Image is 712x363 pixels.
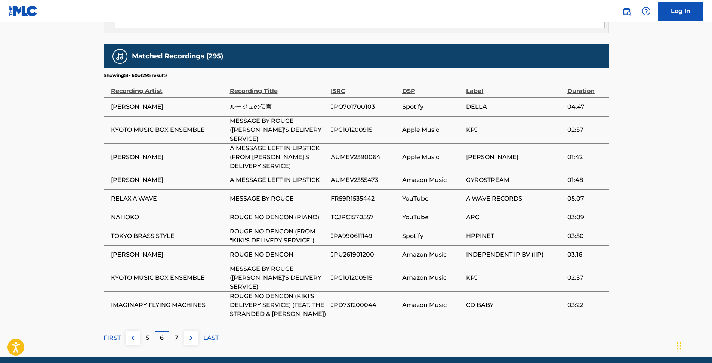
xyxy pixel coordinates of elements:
[402,102,463,111] span: Spotify
[402,176,463,184] span: Amazon Music
[331,213,398,222] span: TCJPC1570557
[331,250,398,259] span: JPU261901200
[675,327,712,363] div: チャットウィジェット
[331,125,398,134] span: JPG101200915
[111,301,226,310] span: IMAGINARY FLYING MACHINES
[567,213,605,222] span: 03:09
[567,102,605,111] span: 04:47
[402,250,463,259] span: Amazon Music
[642,7,651,16] img: help
[677,335,681,357] div: ドラッグ
[230,102,327,111] span: ルージュの伝言
[466,250,563,259] span: INDEPENDENT IP BV (IIP)
[466,153,563,162] span: [PERSON_NAME]
[230,79,327,96] div: Recording Title
[466,194,563,203] span: Α WAVE RECORDS
[466,273,563,282] span: KPJ
[111,153,226,162] span: [PERSON_NAME]
[622,7,631,16] img: search
[466,79,563,96] div: Label
[402,194,463,203] span: YouTube
[230,264,327,291] span: MESSAGE BY ROUGE ([PERSON_NAME]'S DELIVERY SERVICE)
[331,301,398,310] span: JPD731200044
[402,232,463,241] span: Spotify
[331,273,398,282] span: JPG101200915
[115,52,124,61] img: Matched Recordings
[402,213,463,222] span: YouTube
[466,213,563,222] span: ARC
[402,273,463,282] span: Amazon Music
[402,153,463,162] span: Apple Music
[402,79,463,96] div: DSP
[111,79,226,96] div: Recording Artist
[111,232,226,241] span: TOKYO BRASS STYLE
[203,333,219,342] p: LAST
[331,153,398,162] span: AUMEV2390064
[331,102,398,111] span: JPQ701700103
[658,2,703,21] a: Log In
[402,125,463,134] span: Apple Music
[466,125,563,134] span: KPJ
[9,6,38,16] img: MLC Logo
[567,232,605,241] span: 03:50
[567,125,605,134] span: 02:57
[230,250,327,259] span: ROUGE NO DENGON
[567,194,605,203] span: 05:07
[111,176,226,184] span: [PERSON_NAME]
[466,176,563,184] span: GYROSTREAM
[230,292,327,319] span: ROUGE NO DENGON (KIKI'S DELIVERY SERVICE) (FEAT. THE STRANDED & [PERSON_NAME])
[466,232,563,241] span: HPPINET
[639,4,654,19] div: Help
[111,213,226,222] span: NAHOKO
[466,301,563,310] span: CD BABY
[567,250,605,259] span: 03:16
[104,333,121,342] p: FIRST
[331,232,398,241] span: JPA990611149
[111,250,226,259] span: [PERSON_NAME]
[111,102,226,111] span: [PERSON_NAME]
[230,117,327,143] span: MESSAGE BY ROUGE ([PERSON_NAME]'S DELIVERY SERVICE)
[104,72,167,79] p: Showing 51 - 60 of 295 results
[175,333,178,342] p: 7
[146,333,149,342] p: 5
[160,333,164,342] p: 6
[331,194,398,203] span: FR59R1535442
[466,102,563,111] span: DELLA
[230,227,327,245] span: ROUGE NO DENGON (FROM "KIKI'S DELIVERY SERVICE")
[187,333,195,342] img: right
[402,301,463,310] span: Amazon Music
[567,176,605,184] span: 01:48
[567,79,605,96] div: Duration
[331,176,398,184] span: AUMEV2355473
[230,194,327,203] span: MESSAGE BY ROUGE
[132,52,223,60] h5: Matched Recordings (295)
[111,125,226,134] span: KYOTO MUSIC BOX ENSEMBLE
[567,153,605,162] span: 01:42
[619,4,634,19] a: Public Search
[230,144,327,171] span: A MESSAGE LEFT IN LIPSTICK (FROM [PERSON_NAME]'S DELIVERY SERVICE)
[111,194,226,203] span: RELAX Α WAVE
[675,327,712,363] iframe: Chat Widget
[331,79,398,96] div: ISRC
[128,333,137,342] img: left
[111,273,226,282] span: KYOTO MUSIC BOX ENSEMBLE
[567,301,605,310] span: 03:22
[230,176,327,184] span: A MESSAGE LEFT IN LIPSTICK
[567,273,605,282] span: 02:57
[230,213,327,222] span: ROUGE NO DENGON (PIANO)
